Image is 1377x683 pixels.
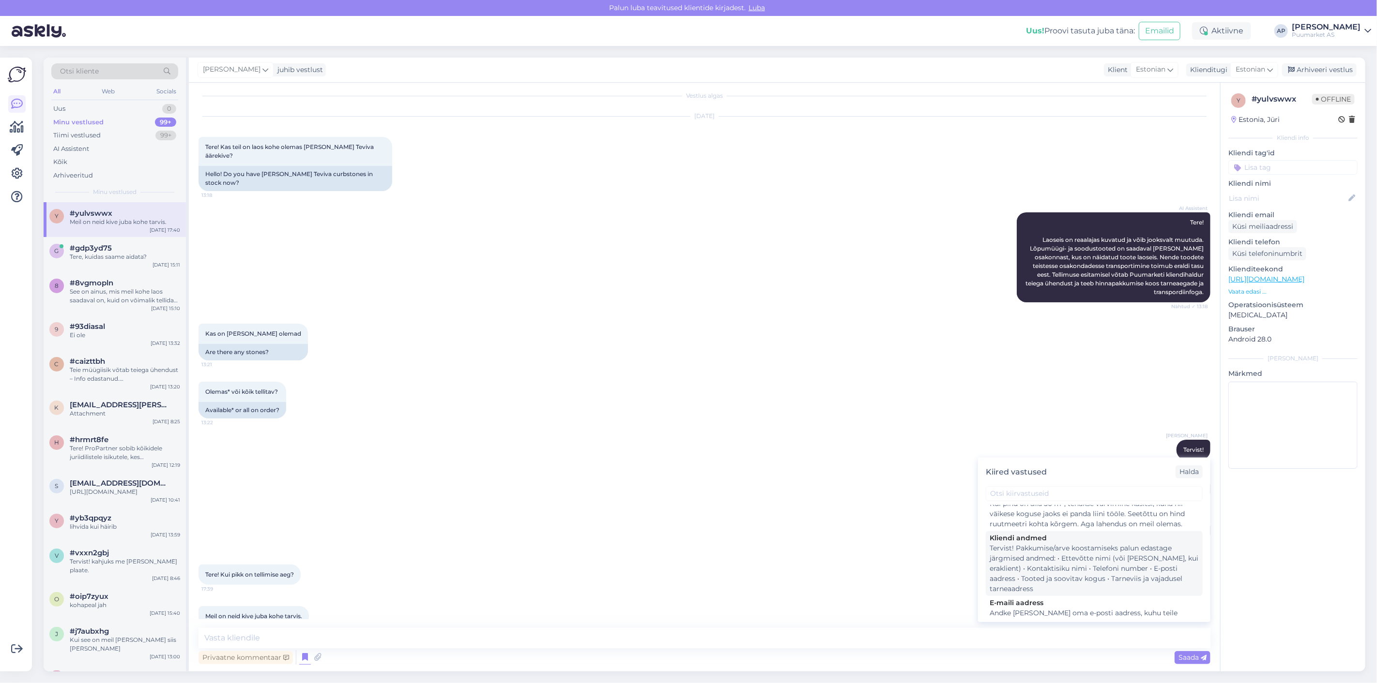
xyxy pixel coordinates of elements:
div: Kiired vastused [986,466,1047,478]
div: Meil on neid kive juba kohe tarvis. [70,218,180,226]
div: [DATE] 8:25 [153,418,180,425]
div: AP [1274,24,1288,38]
div: [URL][DOMAIN_NAME] [70,488,180,496]
div: [DATE] 15:11 [153,261,180,268]
div: [DATE] 17:40 [150,226,180,234]
span: #btjyppaw [70,670,110,679]
div: Vestlus algas [199,91,1210,100]
span: [PERSON_NAME] [1166,432,1208,439]
span: #gdp3yd75 [70,244,112,252]
p: Kliendi nimi [1228,178,1358,189]
span: Tere! Kas teil on laos kohe olemas [PERSON_NAME] Teviva äärekive? [205,143,375,159]
div: Proovi tasuta juba täna: [1026,25,1135,37]
a: [PERSON_NAME]Puumarket AS [1292,23,1371,39]
div: Minu vestlused [53,118,104,127]
div: Arhiveeri vestlus [1282,63,1357,76]
div: juhib vestlust [274,65,323,75]
span: Minu vestlused [93,188,137,196]
span: o [54,595,59,603]
span: 8 [55,282,59,289]
div: Klient [1104,65,1128,75]
span: 9 [55,326,59,333]
div: Tervist! Pakkumise/arve koostamiseks palun edastage järgmised andmed: • Ettevõtte nimi (või [PERS... [990,543,1199,594]
span: #8vgmopln [70,279,113,287]
div: [DATE] 8:46 [152,575,180,582]
div: [DATE] 13:00 [150,653,180,660]
span: Tervist! [1183,446,1204,453]
div: [DATE] [199,112,1210,120]
p: [MEDICAL_DATA] [1228,310,1358,320]
div: Tervist! kahjuks me [PERSON_NAME] plaate. [70,557,180,575]
span: #yulvswwx [70,209,112,218]
span: [PERSON_NAME] [203,64,260,75]
div: [DATE] 13:20 [150,383,180,390]
div: Halda [1176,465,1203,478]
div: Kliendi andmed [990,533,1199,543]
p: Vaata edasi ... [1228,287,1358,296]
div: 0 [162,104,176,114]
div: Küsi telefoninumbrit [1228,247,1306,260]
div: Attachment [70,409,180,418]
input: Lisa tag [1228,160,1358,175]
span: 13:21 [201,361,238,368]
div: Klienditugi [1186,65,1227,75]
div: [DATE] 12:19 [152,461,180,469]
div: [DATE] 15:40 [150,609,180,617]
div: Ei ole [70,331,180,340]
div: [PERSON_NAME] [1292,23,1361,31]
span: 17:39 [201,585,238,593]
div: Kliendi info [1228,134,1358,142]
span: #hrmrt8fe [70,435,108,444]
img: Askly Logo [8,65,26,84]
span: Luba [746,3,768,12]
div: Puumarket AS [1292,31,1361,39]
span: c [55,360,59,368]
span: kai.vares@mail.ee [70,401,170,409]
span: Kas on [PERSON_NAME] olemad [205,330,301,337]
div: [DATE] 13:59 [151,531,180,538]
span: Nähtud ✓ 13:18 [1171,303,1208,310]
p: Kliendi email [1228,210,1358,220]
span: 13:22 [201,419,238,426]
div: [PERSON_NAME] [1228,354,1358,363]
div: Kõik [53,157,67,167]
div: [DATE] 15:10 [151,305,180,312]
div: Arhiveeritud [53,171,93,180]
span: k [55,404,59,411]
div: See on ainus, mis meil kohe laos saadaval on, kuid on võimalik tellida ka lühemat mõõtu. Sel juhu... [70,287,180,305]
span: y [55,517,59,524]
div: All [51,85,62,98]
span: #vxxn2gbj [70,549,109,557]
span: 13:18 [201,192,238,199]
div: 99+ [155,118,176,127]
p: Android 28.0 [1228,334,1358,344]
div: Available* or all on order? [199,402,286,418]
span: Estonian [1136,64,1165,75]
p: Operatsioonisüsteem [1228,300,1358,310]
div: Tere, kuidas saame aidata? [70,252,180,261]
div: [DATE] 13:32 [151,340,180,347]
span: #j7aubxhg [70,627,109,636]
span: Tere! Kui pikk on tellimise aeg? [205,571,294,578]
span: j [55,630,58,638]
div: Uus [53,104,65,114]
span: Otsi kliente [60,66,99,76]
div: AI Assistent [53,144,89,154]
span: #caizttbh [70,357,105,366]
a: [URL][DOMAIN_NAME] [1228,275,1304,283]
div: Tere! ProPartner sobib kõikidele juriidilistele isikutele, kes Puumarketist ostavad. Liikmed saav... [70,444,180,461]
span: Saada [1178,653,1207,662]
div: # yulvswwx [1252,93,1312,105]
p: Brauser [1228,324,1358,334]
input: Otsi kiirvastuseid [986,486,1203,501]
span: AI Assistent [1171,205,1208,212]
p: Märkmed [1228,369,1358,379]
div: Andke [PERSON_NAME] oma e-posti aadress, kuhu teile pakkumine saata. [990,608,1199,628]
input: Lisa nimi [1229,193,1346,204]
span: #yb3qpqyz [70,514,111,522]
span: y [1237,97,1240,104]
p: Kliendi telefon [1228,237,1358,247]
div: Are there any stones? [199,344,308,360]
div: [DATE] 10:41 [151,496,180,504]
span: Tere! Laoseis on reaalajas kuvatud ja võib jooksvalt muutuda. Lõpumüügi- ja soodustooted on saada... [1025,219,1205,296]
